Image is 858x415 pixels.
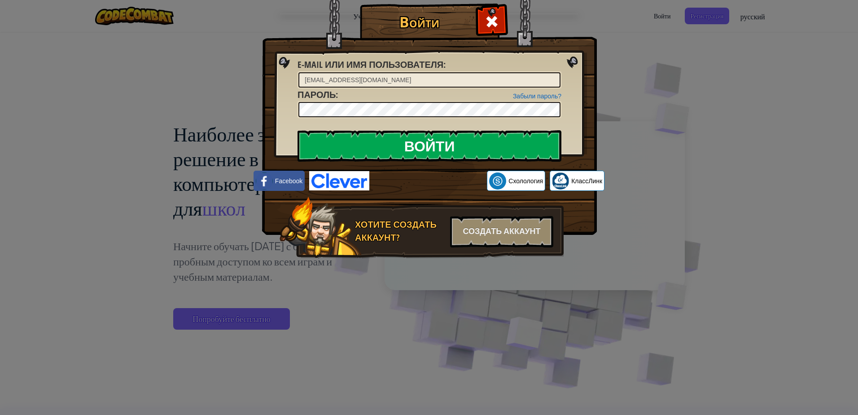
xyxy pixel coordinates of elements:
div: Хотите создать аккаунт? [355,218,445,244]
div: Создать аккаунт [450,216,553,247]
img: clever-logo-blue.png [309,171,369,190]
span: Пароль [298,88,336,101]
img: facebook_small.png [256,172,273,190]
h1: Войти [362,14,477,30]
iframe: Кнопка "Войти с аккаунтом Google" [369,171,487,191]
img: schoology.png [489,172,506,190]
a: Забыли пароль? [513,93,561,100]
input: Войти [298,130,561,162]
img: classlink-logo-small.png [552,172,569,190]
span: КлассЛинк [571,177,602,185]
label: : [298,88,338,102]
span: E-mail или имя пользователя [298,58,443,71]
span: Facebook [275,177,302,185]
label: : [298,58,446,71]
span: Схолология [508,177,543,185]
